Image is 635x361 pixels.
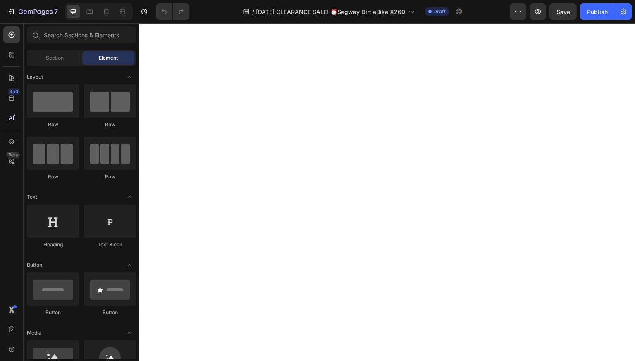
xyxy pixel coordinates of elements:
[84,241,136,248] div: Text Block
[54,7,58,17] p: 7
[27,261,42,269] span: Button
[84,121,136,128] div: Row
[27,73,43,81] span: Layout
[27,241,79,248] div: Heading
[123,190,136,204] span: Toggle open
[256,7,405,16] span: [DATE] CLEARANCE SALE! ⏰Segway Dirt eBike X260
[27,193,37,201] span: Text
[139,23,635,361] iframe: Design area
[587,7,608,16] div: Publish
[123,70,136,84] span: Toggle open
[580,3,615,20] button: Publish
[27,329,41,337] span: Media
[3,3,62,20] button: 7
[123,258,136,272] span: Toggle open
[433,8,446,15] span: Draft
[46,54,64,62] span: Section
[84,173,136,180] div: Row
[84,309,136,316] div: Button
[27,309,79,316] div: Button
[156,3,189,20] div: Undo/Redo
[556,8,570,15] span: Save
[27,173,79,180] div: Row
[8,88,20,95] div: 450
[549,3,577,20] button: Save
[27,121,79,128] div: Row
[252,7,254,16] span: /
[99,54,118,62] span: Element
[6,152,20,158] div: Beta
[123,326,136,339] span: Toggle open
[27,26,136,43] input: Search Sections & Elements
